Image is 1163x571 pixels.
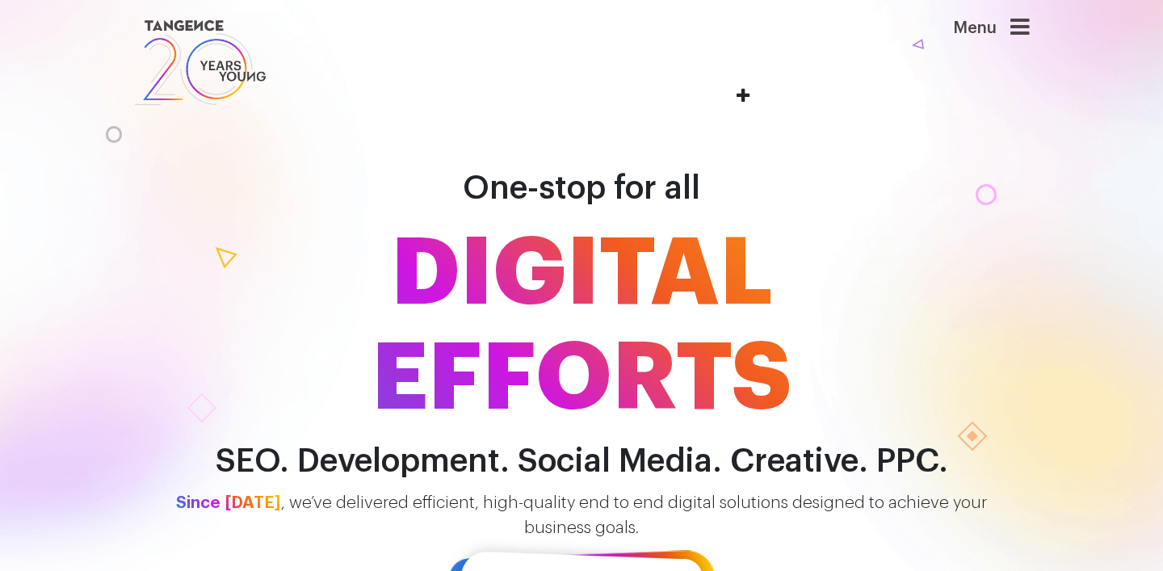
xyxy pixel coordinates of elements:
[121,491,1042,541] p: , we’ve delivered efficient, high-quality end to end digital solutions designed to achieve your b...
[463,172,700,204] span: One-stop for all
[176,494,281,511] span: Since [DATE]
[121,443,1042,480] h2: SEO. Development. Social Media. Creative. PPC.
[121,221,1042,431] span: DIGITAL EFFORTS
[133,16,267,109] img: logo SVG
